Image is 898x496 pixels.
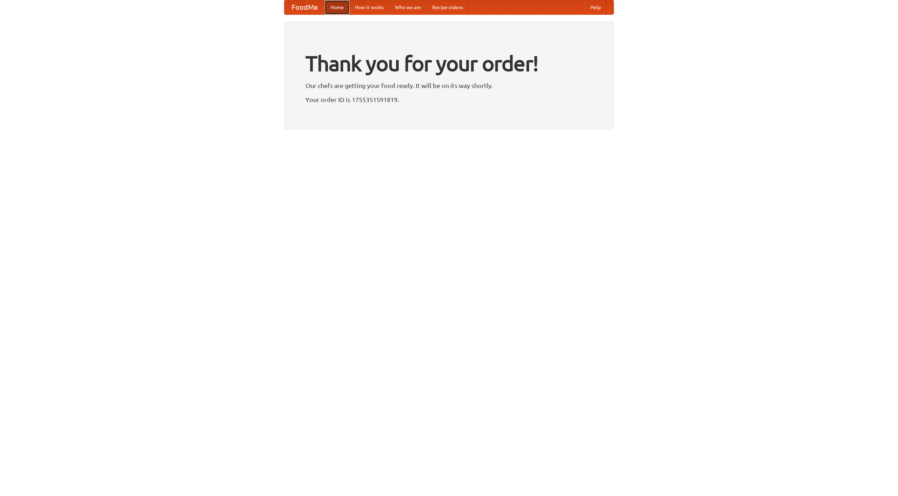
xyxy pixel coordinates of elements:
[325,0,349,14] a: Home
[585,0,607,14] a: Help
[389,0,427,14] a: Who we are
[427,0,469,14] a: Recipe videos
[284,0,325,14] a: FoodMe
[306,80,592,91] p: Our chefs are getting your food ready. It will be on its way shortly.
[349,0,389,14] a: How it works
[306,94,592,105] p: Your order ID is 1755351591819.
[306,47,592,80] h1: Thank you for your order!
